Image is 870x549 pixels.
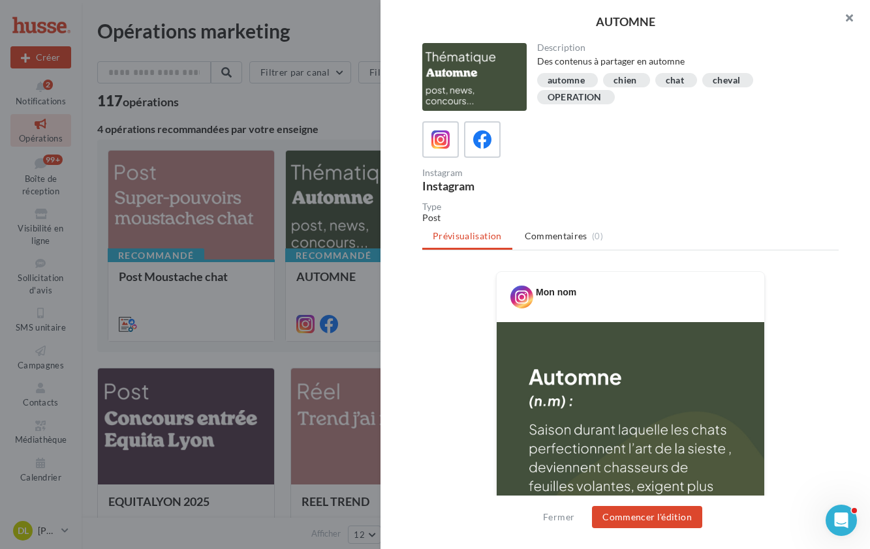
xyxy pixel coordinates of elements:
[422,168,625,177] div: Instagram
[592,231,603,241] span: (0)
[537,55,829,68] div: Des contenus à partager en automne
[422,211,839,224] div: Post
[614,76,637,85] div: chien
[666,76,684,85] div: chat
[537,43,829,52] div: Description
[401,16,849,27] div: AUTOMNE
[536,286,576,299] div: Mon nom
[538,509,580,525] button: Fermer
[548,76,585,85] div: automne
[592,506,702,528] button: Commencer l'édition
[422,202,839,211] div: Type
[548,93,602,102] div: OPERATION
[826,505,857,536] iframe: Intercom live chat
[422,180,625,192] div: Instagram
[713,76,740,85] div: cheval
[525,230,587,243] span: Commentaires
